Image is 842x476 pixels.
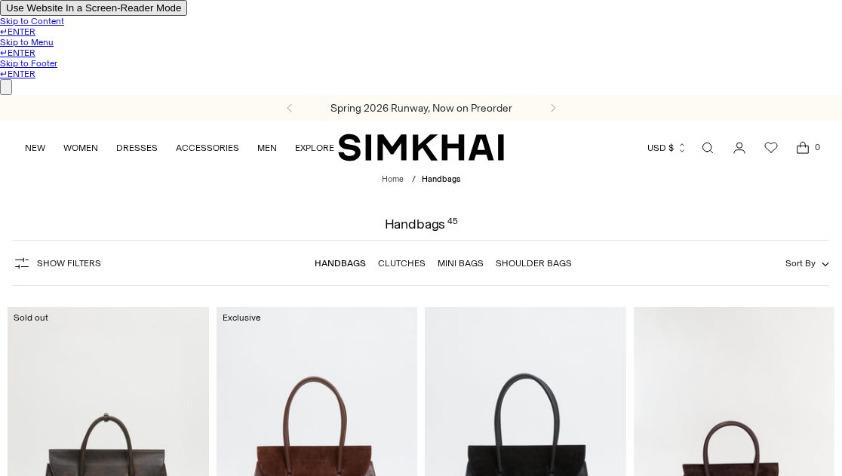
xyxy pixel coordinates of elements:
span: Sort By [785,258,816,269]
a: Open cart modal [788,133,818,163]
nav: Linked collections [315,249,572,278]
a: Mini Bags [438,258,484,269]
a: DRESSES [116,131,158,164]
a: Spring 2026 Runway, Now on Preorder [330,102,512,115]
div: 45 [447,217,458,231]
a: ACCESSORIES [176,131,239,164]
a: MEN [257,131,277,164]
button: Sort By [785,255,829,272]
span: 0 [810,140,824,154]
h1: Handbags [385,217,458,231]
a: WOMEN [63,131,98,164]
a: NEW [25,131,45,164]
a: Home [382,174,404,184]
a: Wishlist [756,133,786,163]
a: SIMKHAI [338,133,504,162]
a: Shoulder Bags [496,258,572,269]
span: Handbags [422,174,460,184]
a: EXPLORE [295,131,334,164]
a: Go to the account page [724,133,754,163]
span: Show Filters [37,258,101,269]
div: / [412,174,416,184]
button: USD $ [647,131,687,164]
nav: breadcrumbs [382,174,460,184]
a: Handbags [315,258,366,269]
a: Open search modal [693,133,723,163]
a: Clutches [378,258,426,269]
button: Show Filters [13,251,101,275]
